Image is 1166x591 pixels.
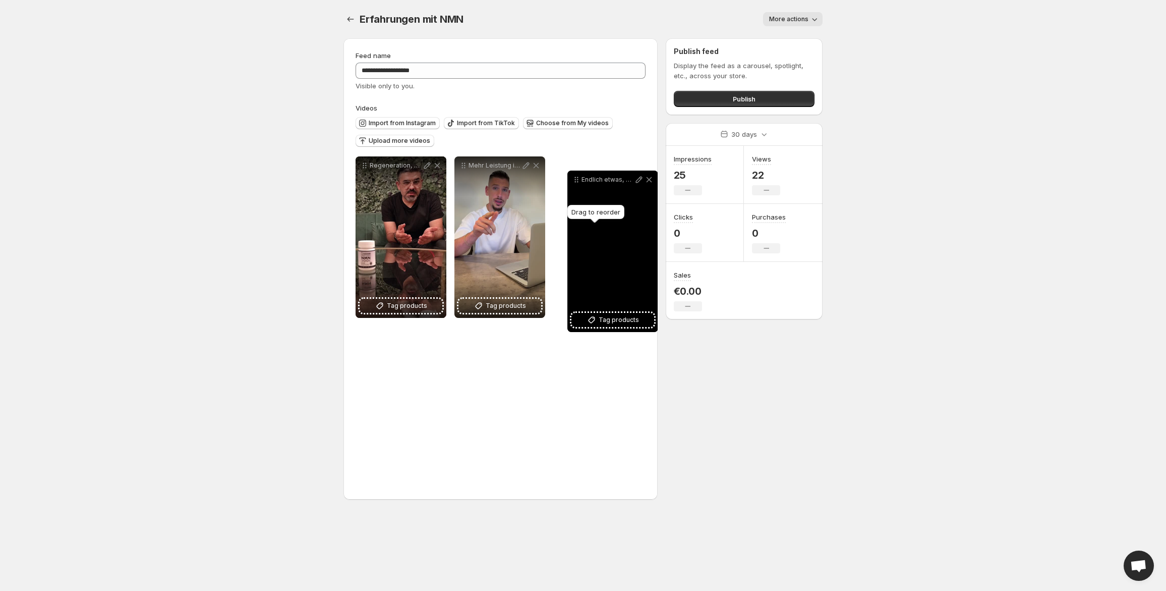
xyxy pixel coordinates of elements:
[444,117,519,129] button: Import from TikTok
[356,135,434,147] button: Upload more videos
[356,104,377,112] span: Videos
[360,299,442,313] button: Tag products
[581,176,634,184] p: Endlich etwas, das wirkt
[674,154,712,164] h3: Impressions
[387,301,427,311] span: Tag products
[356,51,391,60] span: Feed name
[486,301,526,311] span: Tag products
[571,313,654,327] button: Tag products
[469,162,521,170] p: Mehr Leistung im Training
[731,129,757,139] p: 30 days
[752,227,786,239] p: 0
[369,137,430,145] span: Upload more videos
[523,117,613,129] button: Choose from My videos
[356,117,440,129] button: Import from Instagram
[458,299,541,313] button: Tag products
[674,285,702,297] p: €0.00
[752,212,786,222] h3: Purchases
[356,82,415,90] span: Visible only to you.
[536,119,609,127] span: Choose from My videos
[733,94,755,104] span: Publish
[369,119,436,127] span: Import from Instagram
[674,270,691,280] h3: Sales
[1124,551,1154,581] div: Open chat
[674,169,712,181] p: 25
[370,162,422,170] p: Regeneration, die überzeugt
[674,212,693,222] h3: Clicks
[599,315,639,325] span: Tag products
[360,13,463,25] span: Erfahrungen mit NMN
[343,12,358,26] button: Settings
[567,171,658,332] div: Endlich etwas, das wirktTag products
[356,156,446,318] div: Regeneration, die überzeugtTag products
[454,156,545,318] div: Mehr Leistung im TrainingTag products
[674,91,814,107] button: Publish
[674,46,814,57] h2: Publish feed
[769,15,808,23] span: More actions
[752,154,771,164] h3: Views
[752,169,780,181] p: 22
[763,12,823,26] button: More actions
[674,227,702,239] p: 0
[457,119,515,127] span: Import from TikTok
[674,61,814,81] p: Display the feed as a carousel, spotlight, etc., across your store.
